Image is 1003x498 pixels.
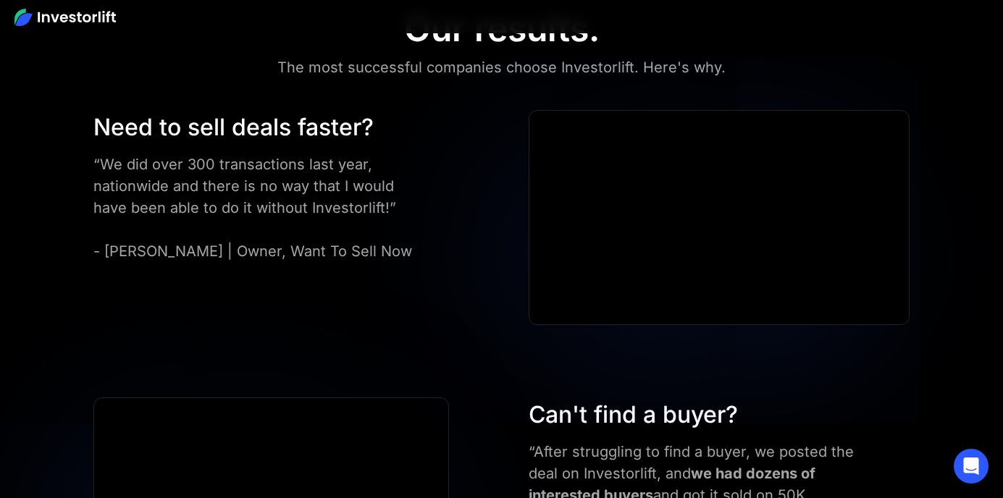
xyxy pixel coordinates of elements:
[93,110,414,145] div: Need to sell deals faster?
[404,8,600,50] div: Our results.
[529,397,871,432] div: Can't find a buyer?
[529,111,909,325] iframe: NICK PERRY
[93,153,414,262] div: “We did over 300 transactions last year, nationwide and there is no way that I would have been ab...
[277,56,726,79] div: The most successful companies choose Investorlift. Here's why.
[954,449,989,484] div: Open Intercom Messenger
